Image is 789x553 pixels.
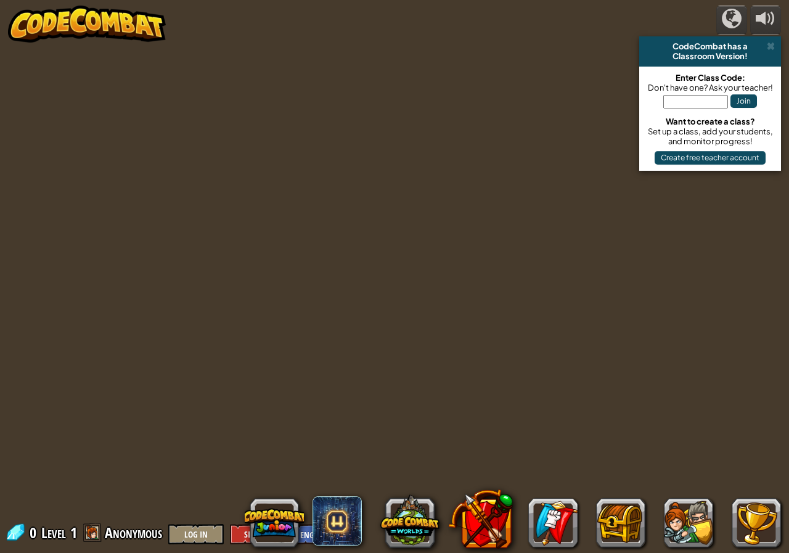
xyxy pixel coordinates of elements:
button: Adjust volume [750,6,781,35]
span: 0 [30,523,40,543]
div: Classroom Version! [644,51,776,61]
button: Campaigns [716,6,747,35]
div: CodeCombat has a [644,41,776,51]
div: Don't have one? Ask your teacher! [645,83,775,92]
img: CodeCombat - Learn how to code by playing a game [8,6,166,43]
div: Enter Class Code: [645,73,775,83]
span: 1 [70,523,77,543]
div: Want to create a class? [645,117,775,126]
button: Sign Up [230,524,285,544]
span: Anonymous [105,523,162,543]
span: Level [41,523,66,543]
div: Set up a class, add your students, and monitor progress! [645,126,775,146]
button: Create free teacher account [655,151,766,165]
button: Join [730,94,757,108]
button: Log In [168,524,224,544]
